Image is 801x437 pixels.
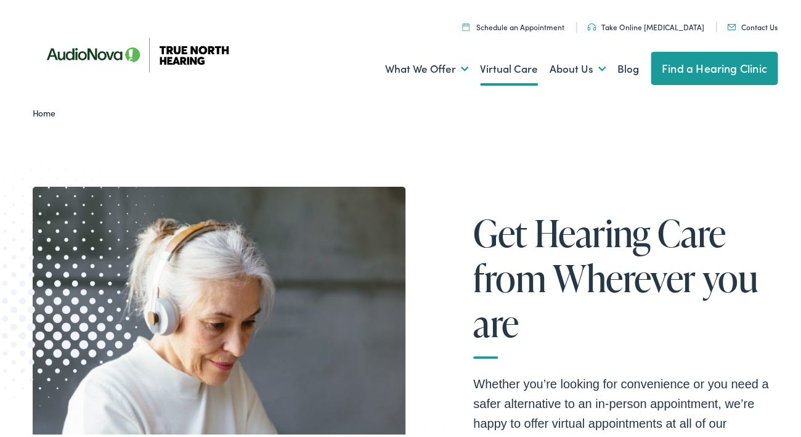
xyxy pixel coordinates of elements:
[617,44,639,89] a: Blog
[727,19,777,30] a: Contact Us
[727,22,736,28] img: Mail icon in color code ffb348, used for communication purposes
[534,210,651,251] span: Hearing
[473,300,518,341] span: are
[702,255,758,296] span: you
[462,19,564,30] a: Schedule an Appointment
[480,44,538,89] a: Virtual Care
[651,49,778,83] a: Find a Hearing Clinic
[553,255,695,296] span: Wherever
[550,44,606,89] a: About Us
[587,21,596,28] img: Headphones icon in color code ffb348
[473,210,527,251] span: Get
[385,44,468,89] a: What We Offer
[33,104,62,116] a: Home
[657,210,726,251] span: Care
[587,19,704,30] a: Take Online [MEDICAL_DATA]
[473,255,546,296] span: from
[462,20,470,28] img: Icon symbolizing a calendar in color code ffb348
